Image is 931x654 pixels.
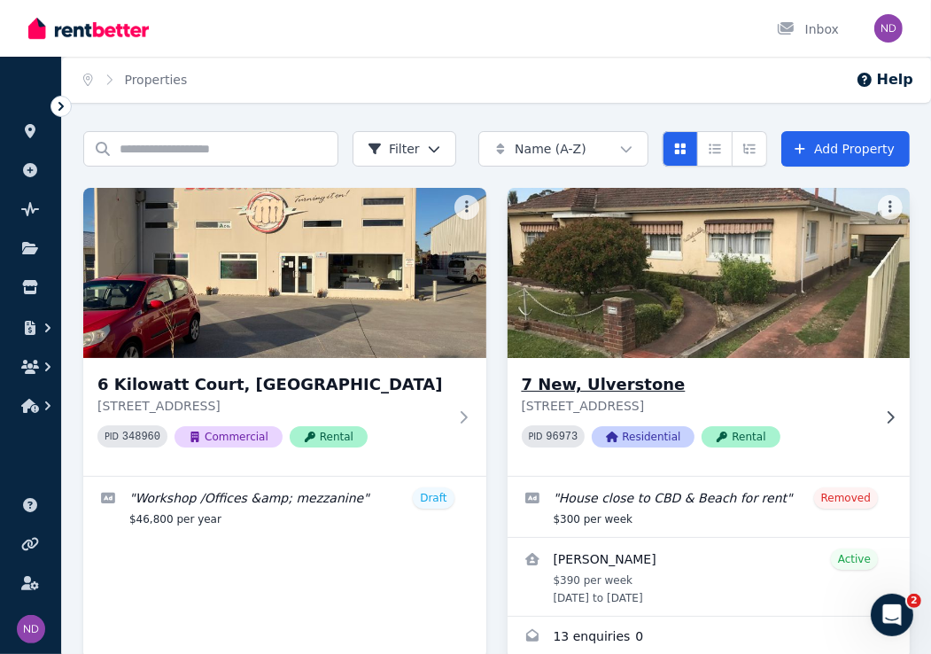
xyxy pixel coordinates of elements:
[546,431,578,443] code: 96973
[878,195,903,220] button: More options
[871,594,913,636] iframe: Intercom live chat
[907,594,921,608] span: 2
[17,615,45,643] img: NEVILLE DOBSON
[290,426,368,448] span: Rental
[508,538,911,616] a: View details for Kim Martens
[368,140,420,158] span: Filter
[122,431,160,443] code: 348960
[353,131,456,167] button: Filter
[83,188,486,476] a: 6 Kilowatt Court, Ulverstone6 Kilowatt Court, [GEOGRAPHIC_DATA][STREET_ADDRESS]PID 348960Commerci...
[522,397,872,415] p: [STREET_ADDRESS]
[454,195,479,220] button: More options
[663,131,698,167] button: Card view
[508,477,911,537] a: Edit listing: House close to CBD & Beach for rent
[105,432,119,441] small: PID
[83,477,486,537] a: Edit listing: Workshop /Offices &amp; mezzanine
[592,426,694,448] span: Residential
[515,140,586,158] span: Name (A-Z)
[874,14,903,43] img: NEVILLE DOBSON
[732,131,767,167] button: Expanded list view
[62,57,208,103] nav: Breadcrumb
[697,131,733,167] button: Compact list view
[529,432,543,441] small: PID
[83,188,486,358] img: 6 Kilowatt Court, Ulverstone
[28,15,149,42] img: RentBetter
[702,426,780,448] span: Rental
[508,188,911,476] a: 7 New, Ulverstone7 New, Ulverstone[STREET_ADDRESS]PID 96973ResidentialRental
[97,372,447,397] h3: 6 Kilowatt Court, [GEOGRAPHIC_DATA]
[663,131,767,167] div: View options
[478,131,648,167] button: Name (A-Z)
[522,372,872,397] h3: 7 New, Ulverstone
[175,426,283,448] span: Commercial
[781,131,910,167] a: Add Property
[97,397,447,415] p: [STREET_ADDRESS]
[125,73,188,87] a: Properties
[856,69,913,90] button: Help
[497,183,919,362] img: 7 New, Ulverstone
[777,20,839,38] div: Inbox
